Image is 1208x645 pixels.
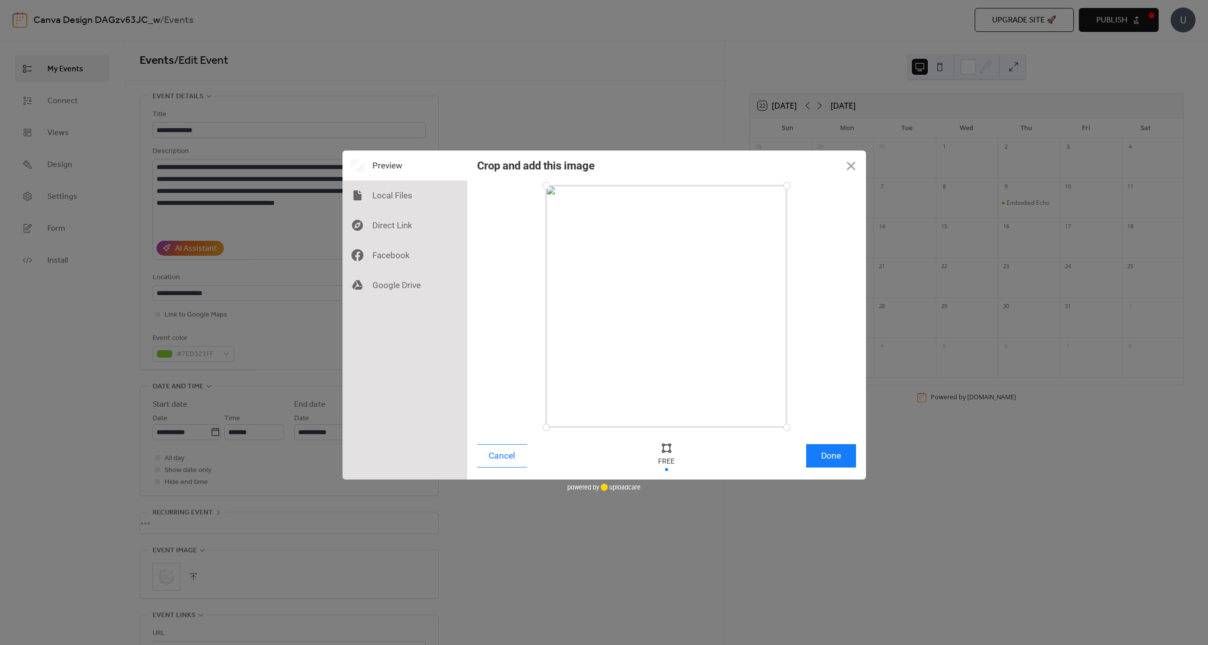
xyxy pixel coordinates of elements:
[343,270,467,300] div: Google Drive
[343,151,467,180] div: Preview
[343,240,467,270] div: Facebook
[836,151,866,180] button: Close
[477,444,527,468] button: Cancel
[567,480,641,494] div: powered by
[477,160,595,172] div: Crop and add this image
[343,180,467,210] div: Local Files
[599,484,641,491] a: uploadcare
[343,210,467,240] div: Direct Link
[806,444,856,468] button: Done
